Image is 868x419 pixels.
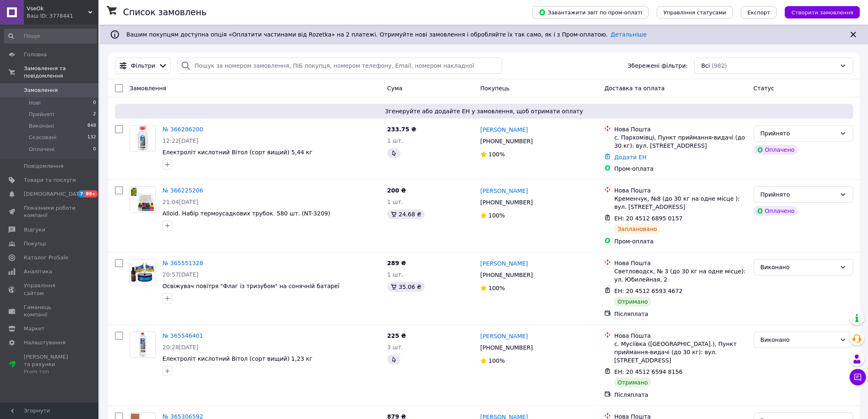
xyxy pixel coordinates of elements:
[479,342,535,353] div: [PHONE_NUMBER]
[130,126,155,151] img: Фото товару
[604,85,665,92] span: Доставка та оплата
[614,332,747,340] div: Нова Пошта
[614,165,747,173] div: Пром-оплата
[118,107,850,115] span: Згенеруйте або додайте ЕН у замовлення, щоб отримати оплату
[123,7,206,17] h1: Список замовлень
[479,197,535,208] div: [PHONE_NUMBER]
[532,6,649,18] button: Завантажити звіт по пром-оплаті
[539,9,642,16] span: Завантажити звіт по пром-оплаті
[162,126,203,133] a: № 366286200
[614,125,747,133] div: Нова Пошта
[162,355,313,362] a: Електроліт кислотний Вітол (сорт вищий) 1,23 кг
[387,332,406,339] span: 225 ₴
[614,378,651,387] div: Отримано
[657,6,733,18] button: Управління статусами
[87,122,96,130] span: 848
[162,283,339,289] a: Освіжувач повітря "Флаг із тризубом" на сонячній батареї
[761,190,836,199] div: Прийнято
[24,282,76,297] span: Управління сайтом
[387,209,425,219] div: 24.68 ₴
[785,6,860,18] button: Створити замовлення
[479,269,535,281] div: [PHONE_NUMBER]
[162,149,313,156] a: Електроліт кислотний Вітол (сорт вищий) 5,44 кг
[29,146,55,153] span: Оплачені
[24,190,85,198] span: [DEMOGRAPHIC_DATA]
[387,187,406,194] span: 200 ₴
[611,31,647,38] a: Детальніше
[712,62,727,69] span: (982)
[489,285,505,291] span: 100%
[162,332,203,339] a: № 365546401
[850,369,866,385] button: Чат з покупцем
[162,210,330,217] a: Alloid. Набір термоусадкових трубок. 580 шт. (NT-3209)
[614,288,683,294] span: ЕН: 20 4512 6593 4672
[24,304,76,318] span: Гаманець компанії
[480,187,528,195] a: [PERSON_NAME]
[628,62,688,70] span: Збережені фільтри:
[614,195,747,211] div: Кременчук, №8 (до 30 кг на одне місце ): вул. [STREET_ADDRESS]
[387,282,425,292] div: 35.06 ₴
[387,199,403,205] span: 1 шт.
[162,344,199,350] span: 20:28[DATE]
[663,9,726,16] span: Управління статусами
[489,151,505,158] span: 100%
[130,85,166,92] span: Замовлення
[162,187,203,194] a: № 366225206
[614,215,683,222] span: ЕН: 20 4512 6895 0157
[387,260,406,266] span: 289 ₴
[754,206,798,216] div: Оплачено
[614,237,747,245] div: Пром-оплата
[85,190,98,197] span: 99+
[162,260,203,266] a: № 365551328
[480,332,528,340] a: [PERSON_NAME]
[387,271,403,278] span: 1 шт.
[479,135,535,147] div: [PHONE_NUMBER]
[24,254,68,261] span: Каталог ProSale
[614,154,646,160] a: Додати ЕН
[387,344,403,350] span: 3 шт.
[777,9,860,15] a: Створити замовлення
[747,9,770,16] span: Експорт
[614,297,651,307] div: Отримано
[29,122,54,130] span: Виконані
[614,310,747,318] div: Післяплата
[480,259,528,268] a: [PERSON_NAME]
[29,134,57,141] span: Скасовані
[93,99,96,107] span: 0
[614,259,747,267] div: Нова Пошта
[387,137,403,144] span: 1 шт.
[130,332,156,358] a: Фото товару
[387,126,416,133] span: 233.75 ₴
[614,224,660,234] div: Заплановано
[162,271,199,278] span: 20:57[DATE]
[130,259,156,285] a: Фото товару
[24,339,66,346] span: Налаштування
[29,99,41,107] span: Нові
[761,335,836,344] div: Виконано
[387,85,402,92] span: Cума
[614,369,683,375] span: ЕН: 20 4512 6594 8156
[791,9,853,16] span: Створити замовлення
[93,111,96,118] span: 2
[130,332,155,357] img: Фото товару
[614,267,747,284] div: Светловодск, № 3 (до 30 кг на одне місце): ул. Юбилейная, 2
[24,51,47,58] span: Головна
[27,5,88,12] span: VseOk
[27,12,98,20] div: Ваш ID: 3778441
[489,212,505,219] span: 100%
[754,85,774,92] span: Статус
[24,87,58,94] span: Замовлення
[24,176,76,184] span: Товари та послуги
[87,134,96,141] span: 132
[480,85,509,92] span: Покупець
[761,129,836,138] div: Прийнято
[29,111,54,118] span: Прийняті
[614,186,747,195] div: Нова Пошта
[130,186,156,213] a: Фото товару
[24,163,64,170] span: Повідомлення
[24,368,76,375] div: Prom топ
[761,263,836,272] div: Виконано
[480,126,528,134] a: [PERSON_NAME]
